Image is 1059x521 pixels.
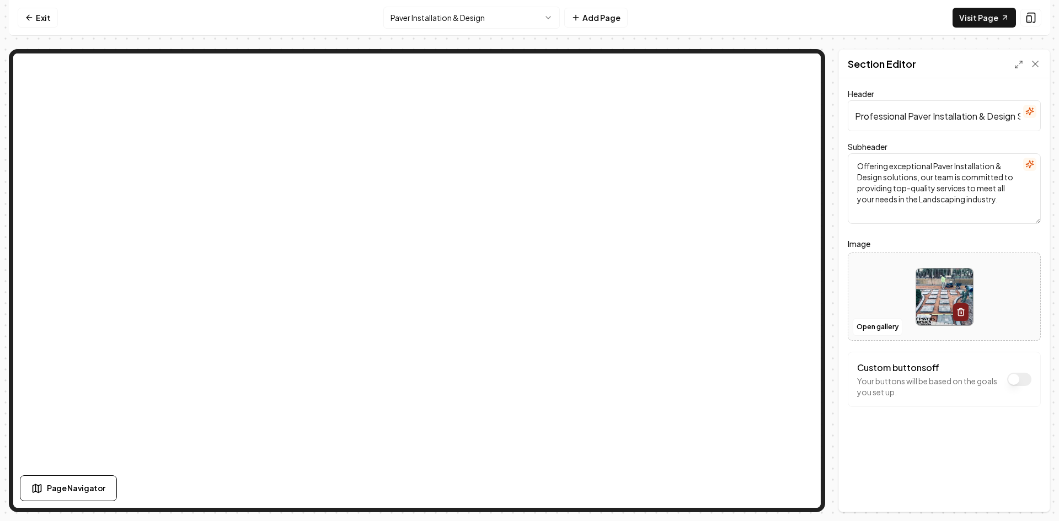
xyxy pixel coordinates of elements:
label: Header [848,89,874,99]
span: Page Navigator [47,482,105,494]
a: Exit [18,8,58,28]
label: Subheader [848,142,887,152]
label: Image [848,237,1041,250]
h2: Section Editor [848,56,916,72]
button: Add Page [564,8,628,28]
p: Your buttons will be based on the goals you set up. [857,375,1002,398]
button: Open gallery [853,318,902,336]
a: Visit Page [953,8,1016,28]
input: Header [848,100,1041,131]
img: image [916,268,973,325]
button: Page Navigator [20,475,117,501]
label: Custom buttons off [857,362,939,373]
